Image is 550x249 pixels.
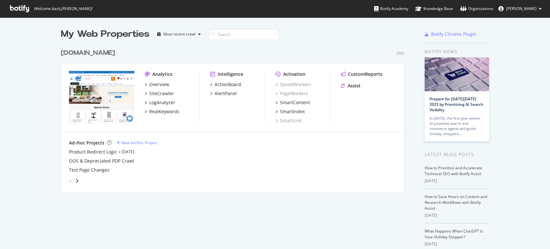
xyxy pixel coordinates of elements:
a: Assist [341,83,361,89]
div: In [DATE], the first year where AI-powered search and commerce agents will guide holiday shoppers… [429,116,484,136]
a: AlertPanel [210,90,237,97]
div: Ad-Hoc Projects [69,140,104,146]
a: CustomReports [341,71,382,77]
div: SiteCrawler [149,90,174,97]
a: How to Prioritize and Accelerate Technical SEO with Botify Assist [425,165,482,176]
a: Overview [145,81,169,88]
a: PageWorkers [275,90,308,97]
img: abt.com [69,71,134,123]
div: angle-left [66,176,75,186]
div: Overview [149,81,169,88]
div: LogAnalyzer [149,99,175,106]
div: Most recent crawl [163,32,196,36]
img: Prepare for Black Friday 2025 by Prioritizing AI Search Visibility [425,57,489,91]
a: Prepare for [DATE][DATE] 2025 by Prioritizing AI Search Visibility [429,96,483,113]
a: SmartContent [275,99,310,106]
a: New Ad-Hoc Project [117,140,157,145]
a: SmartLink [275,117,302,124]
div: Activation [283,71,305,77]
div: Knowledge Base [415,5,453,12]
div: Pro [397,51,404,56]
div: ActionBoard [215,81,241,88]
div: CustomReports [348,71,382,77]
a: [DATE] [122,149,134,154]
a: RealKeywords [145,108,179,115]
a: What Happens When ChatGPT Is Your Holiday Shopper? [425,228,483,240]
a: SmartIndex [275,108,305,115]
span: Michalla Mannino [506,6,536,11]
span: Welcome back, [PERSON_NAME] ! [34,6,92,11]
div: My Web Properties [61,28,150,41]
a: LogAnalyzer [145,99,175,106]
a: SpeedWorkers [275,81,311,88]
div: Organizations [460,5,493,12]
a: Product Redirect Logic [69,149,117,155]
div: Botify news [425,48,489,55]
a: [DOMAIN_NAME] [61,48,118,58]
a: ActionBoard [210,81,241,88]
div: [DOMAIN_NAME] [61,48,115,58]
a: SiteCrawler [145,90,174,97]
div: Analytics [152,71,172,77]
button: Most recent crawl [155,29,203,39]
div: SmartContent [280,99,310,106]
div: Botify Chrome Plugin [431,31,477,37]
a: Test Page Changes [69,167,110,173]
div: AlertPanel [215,90,237,97]
a: How to Save Hours on Content and Research Workflows with Botify Assist [425,194,487,211]
input: Search [208,29,279,40]
div: [DATE] [425,178,489,184]
div: Assist [348,83,361,89]
div: [DATE] [425,241,489,247]
div: Latest Blog Posts [425,151,489,158]
div: SmartIndex [280,108,305,115]
div: New Ad-Hoc Project [121,140,157,145]
div: [DATE] [425,213,489,218]
div: Intelligence [218,71,243,77]
div: angle-right [75,178,79,184]
div: RealKeywords [149,108,179,115]
a: Botify Chrome Plugin [425,31,477,37]
button: [PERSON_NAME] [493,4,547,14]
div: grid [61,41,409,192]
a: OOS & Depreciated PDP Crawl [69,158,134,164]
div: Botify Academy [374,5,408,12]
